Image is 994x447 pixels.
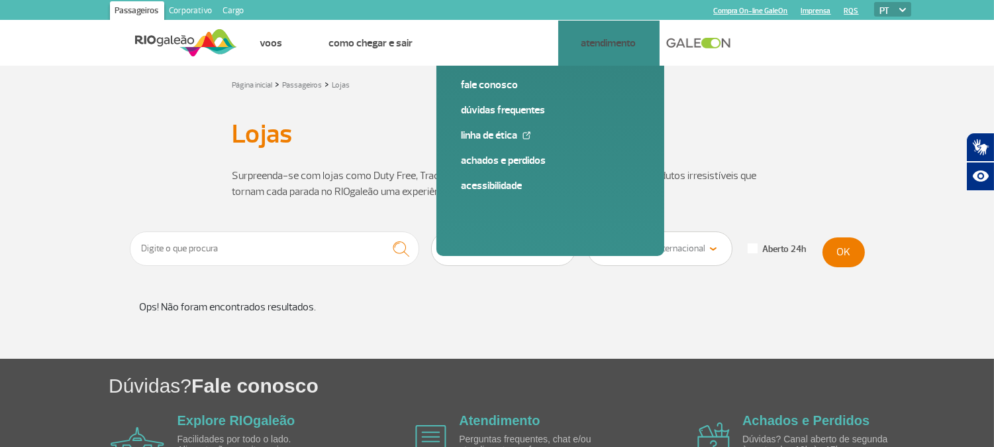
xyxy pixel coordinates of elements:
img: External Link Icon [522,131,530,139]
a: Atendimento [459,413,540,428]
a: > [325,76,330,92]
h1: Dúvidas? [109,372,994,399]
a: Explore RIOgaleão [460,36,535,50]
a: Dúvidas Frequentes [462,103,639,117]
a: Lojas [332,80,350,90]
a: > [275,76,280,92]
a: Passageiros [110,1,164,23]
button: Abrir tradutor de língua de sinais. [966,133,994,162]
h1: Lojas [232,123,762,145]
a: Achados e Perdidos [462,153,639,168]
button: Abrir recursos assistivos. [966,162,994,191]
a: Corporativo [164,1,218,23]
a: Acessibilidade [462,178,639,193]
label: Aberto 24h [748,243,807,255]
div: Plugin de acessibilidade da Hand Talk. [966,133,994,191]
a: Achados e Perdidos [742,413,870,428]
a: Como chegar e sair [329,36,413,50]
p: Surpreenda-se com lojas como Duty Free, Track & Field, Granado, e muitas outras, oferecendo produ... [232,168,762,200]
input: Digite o que procura [130,231,420,266]
a: Passageiros [283,80,323,90]
span: Fale conosco [191,375,319,397]
p: Ops! Não foram encontrados resultados. [130,299,865,315]
a: Página inicial [232,80,273,90]
a: Explore RIOgaleão [177,413,295,428]
a: Atendimento [581,36,636,50]
a: Compra On-line GaleOn [714,7,788,15]
a: Voos [260,36,283,50]
a: Fale conosco [462,78,639,92]
a: RQS [844,7,859,15]
a: Cargo [218,1,250,23]
button: OK [822,237,865,267]
a: Linha de Ética [462,128,639,143]
a: Imprensa [801,7,831,15]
